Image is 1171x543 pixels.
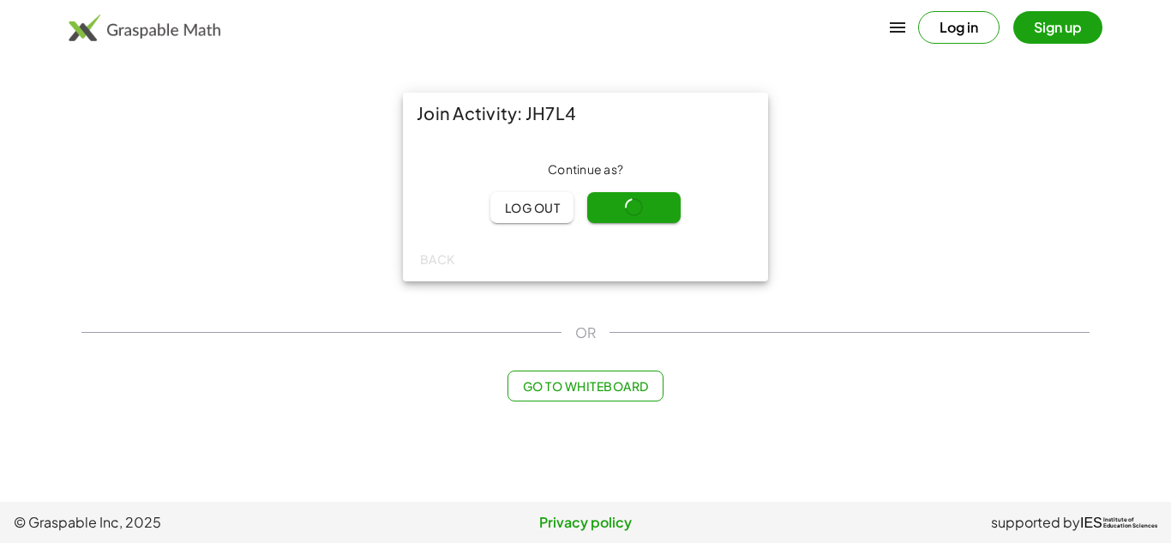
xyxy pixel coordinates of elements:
span: OR [575,323,596,343]
a: Privacy policy [395,512,777,533]
button: Go to Whiteboard [507,371,663,401]
span: © Graspable Inc, 2025 [14,512,395,533]
span: supported by [991,512,1080,533]
span: Go to Whiteboard [522,378,648,394]
span: IES [1080,515,1102,531]
span: Institute of Education Sciences [1103,517,1157,529]
button: Log in [918,11,1000,44]
button: Log out [490,192,573,223]
span: Log out [504,200,560,215]
div: Join Activity: JH7L4 [403,93,768,134]
button: Sign up [1013,11,1102,44]
div: Continue as ? [417,161,754,178]
a: IESInstitute ofEducation Sciences [1080,512,1157,533]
